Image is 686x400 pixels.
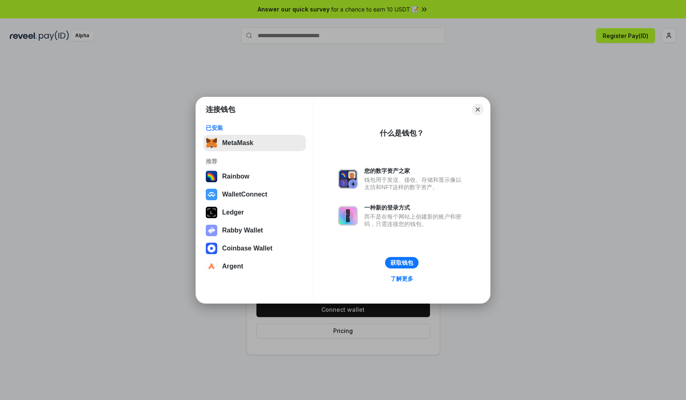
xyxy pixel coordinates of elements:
[206,105,235,114] h1: 连接钱包
[222,245,272,252] div: Coinbase Wallet
[203,240,306,257] button: Coinbase Wallet
[385,257,419,268] button: 获取钱包
[203,204,306,221] button: Ledger
[206,261,217,272] img: svg+xml,%3Csvg%20width%3D%2228%22%20height%3D%2228%22%20viewBox%3D%220%200%2028%2028%22%20fill%3D...
[222,227,263,234] div: Rabby Wallet
[385,273,418,284] a: 了解更多
[206,207,217,218] img: svg+xml,%3Csvg%20xmlns%3D%22http%3A%2F%2Fwww.w3.org%2F2000%2Fsvg%22%20width%3D%2228%22%20height%3...
[206,225,217,236] img: svg+xml,%3Csvg%20xmlns%3D%22http%3A%2F%2Fwww.w3.org%2F2000%2Fsvg%22%20fill%3D%22none%22%20viewBox...
[472,104,483,115] button: Close
[203,135,306,151] button: MetaMask
[222,173,249,180] div: Rainbow
[206,243,217,254] img: svg+xml,%3Csvg%20width%3D%2228%22%20height%3D%2228%22%20viewBox%3D%220%200%2028%2028%22%20fill%3D...
[364,167,465,174] div: 您的数字资产之家
[380,128,424,138] div: 什么是钱包？
[206,171,217,182] img: svg+xml,%3Csvg%20width%3D%22120%22%20height%3D%22120%22%20viewBox%3D%220%200%20120%20120%22%20fil...
[206,124,303,132] div: 已安装
[390,259,413,266] div: 获取钱包
[203,186,306,203] button: WalletConnect
[390,275,413,282] div: 了解更多
[206,158,303,165] div: 推荐
[364,204,465,211] div: 一种新的登录方式
[222,263,243,270] div: Argent
[203,222,306,239] button: Rabby Wallet
[364,213,465,228] div: 而不是在每个网站上创建新的账户和密码，只需连接您的钱包。
[203,258,306,275] button: Argent
[338,169,358,189] img: svg+xml,%3Csvg%20xmlns%3D%22http%3A%2F%2Fwww.w3.org%2F2000%2Fsvg%22%20fill%3D%22none%22%20viewBox...
[206,137,217,149] img: svg+xml,%3Csvg%20fill%3D%22none%22%20height%3D%2233%22%20viewBox%3D%220%200%2035%2033%22%20width%...
[206,189,217,200] img: svg+xml,%3Csvg%20width%3D%2228%22%20height%3D%2228%22%20viewBox%3D%220%200%2028%2028%22%20fill%3D...
[222,139,253,147] div: MetaMask
[222,209,244,216] div: Ledger
[203,168,306,185] button: Rainbow
[222,191,267,198] div: WalletConnect
[338,206,358,226] img: svg+xml,%3Csvg%20xmlns%3D%22http%3A%2F%2Fwww.w3.org%2F2000%2Fsvg%22%20fill%3D%22none%22%20viewBox...
[364,176,465,191] div: 钱包用于发送、接收、存储和显示像以太坊和NFT这样的数字资产。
